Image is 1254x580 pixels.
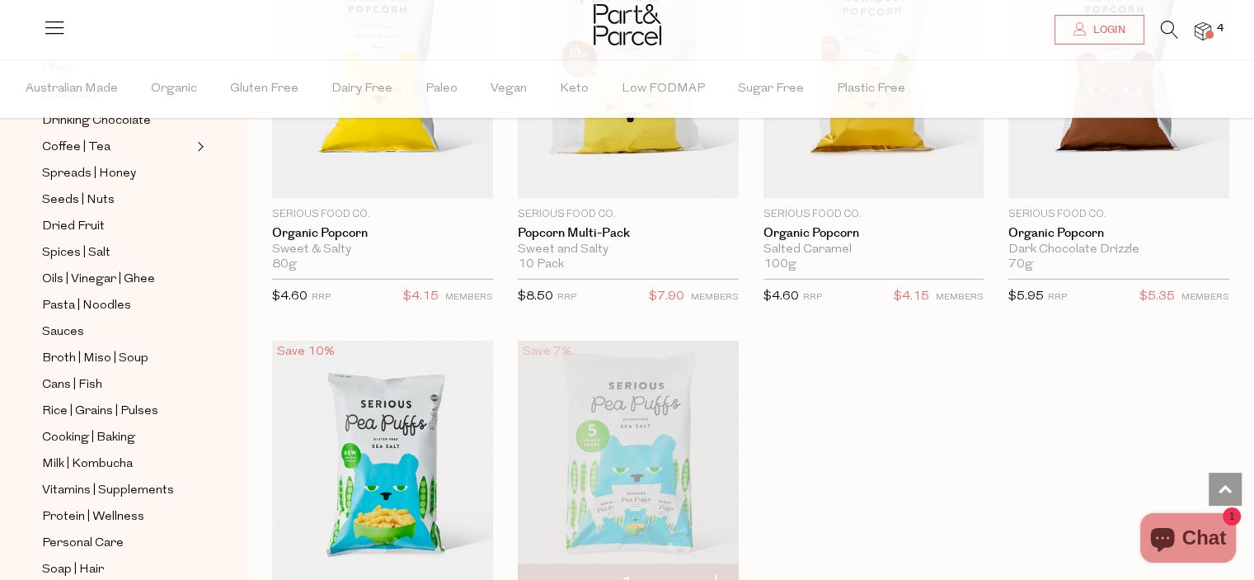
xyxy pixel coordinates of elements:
span: $5.95 [1008,290,1044,303]
small: RRP [1048,293,1067,302]
span: Vegan [491,60,527,118]
img: Part&Parcel [594,4,661,45]
span: Gluten Free [230,60,298,118]
button: Expand/Collapse Coffee | Tea [193,137,204,157]
a: Broth | Miso | Soup [42,348,192,369]
a: Seeds | Nuts [42,190,192,210]
span: Plastic Free [837,60,905,118]
small: RRP [803,293,822,302]
a: Organic Popcorn [763,226,984,241]
a: Rice | Grains | Pulses [42,401,192,422]
span: 80g [272,257,297,272]
a: Coffee | Tea [42,137,192,158]
small: MEMBERS [691,293,739,302]
span: $4.60 [763,290,799,303]
span: Rice | Grains | Pulses [42,402,158,422]
p: Serious Food Co. [1008,207,1229,222]
span: Coffee | Tea [42,138,110,158]
span: Australian Made [26,60,118,118]
span: Broth | Miso | Soup [42,349,148,369]
a: Soap | Hair [42,559,192,580]
span: Organic [151,60,197,118]
div: Sweet & Salty [272,243,493,257]
a: Pasta | Noodles [42,295,192,316]
span: 70g [1008,257,1033,272]
a: Milk | Kombucha [42,454,192,474]
span: 100g [763,257,796,272]
small: RRP [557,293,576,302]
span: Pasta | Noodles [42,296,131,316]
span: Keto [560,60,589,118]
div: Dark Chocolate Drizzle [1008,243,1229,257]
div: Sweet and Salty [518,243,739,257]
p: Serious Food Co. [518,207,739,222]
span: Spreads | Honey [42,164,136,184]
a: Popcorn Multi-Pack [518,226,739,241]
p: Serious Food Co. [272,207,493,222]
div: Save 10% [272,341,340,363]
span: Protein | Wellness [42,507,144,527]
span: $5.35 [1139,286,1175,308]
span: 4 [1213,21,1228,36]
span: 10 Pack [518,257,564,272]
small: MEMBERS [936,293,984,302]
a: Login [1054,15,1144,45]
a: Personal Care [42,533,192,554]
a: Oils | Vinegar | Ghee [42,269,192,290]
div: Save 7% [518,341,577,363]
small: MEMBERS [445,293,493,302]
span: Spices | Salt [42,243,110,263]
span: Vitamins | Supplements [42,481,174,501]
p: Serious Food Co. [763,207,984,222]
a: Organic Popcorn [1008,226,1229,241]
a: Organic Popcorn [272,226,493,241]
a: Cooking | Baking [42,427,192,448]
span: Sugar Free [738,60,804,118]
span: Cans | Fish [42,375,102,395]
a: 4 [1195,22,1211,40]
span: Low FODMAP [622,60,705,118]
span: Milk | Kombucha [42,455,133,474]
span: Soap | Hair [42,560,104,580]
a: Drinking Chocolate [42,111,192,131]
span: Sauces [42,323,84,342]
span: Seeds | Nuts [42,191,115,210]
a: Spices | Salt [42,243,192,263]
small: RRP [312,293,331,302]
span: Oils | Vinegar | Ghee [42,270,155,290]
span: $4.15 [894,286,929,308]
span: Login [1089,23,1125,37]
a: Sauces [42,322,192,342]
inbox-online-store-chat: Shopify online store chat [1135,513,1241,567]
span: $4.60 [272,290,308,303]
span: $7.90 [649,286,684,308]
span: $8.50 [518,290,553,303]
a: Dried Fruit [42,216,192,237]
span: Drinking Chocolate [42,111,151,131]
a: Spreads | Honey [42,163,192,184]
a: Protein | Wellness [42,507,192,527]
span: Paleo [425,60,458,118]
span: $4.15 [403,286,439,308]
span: Dairy Free [331,60,392,118]
small: MEMBERS [1181,293,1229,302]
a: Cans | Fish [42,375,192,395]
span: Dried Fruit [42,217,105,237]
div: Salted Caramel [763,243,984,257]
span: Personal Care [42,534,124,554]
a: Vitamins | Supplements [42,480,192,501]
span: Cooking | Baking [42,428,135,448]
